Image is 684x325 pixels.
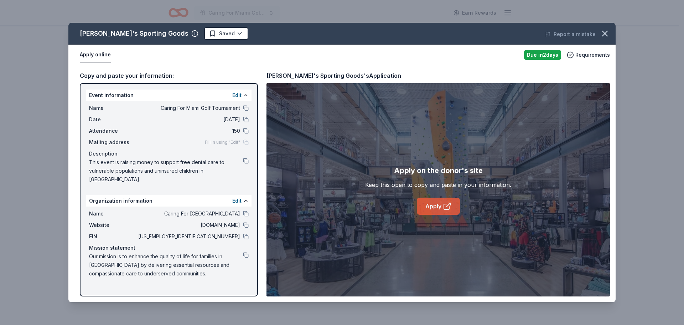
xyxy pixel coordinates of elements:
[394,165,483,176] div: Apply on the donor's site
[137,232,240,241] span: [US_EMPLOYER_IDENTIFICATION_NUMBER]
[137,221,240,229] span: [DOMAIN_NAME]
[86,90,252,101] div: Event information
[89,221,137,229] span: Website
[80,71,258,80] div: Copy and paste your information:
[137,127,240,135] span: 150
[137,209,240,218] span: Caring For [GEOGRAPHIC_DATA]
[89,209,137,218] span: Name
[266,71,401,80] div: [PERSON_NAME]'s Sporting Goods's Application
[545,30,596,39] button: Report a mistake
[204,27,248,40] button: Saved
[205,139,240,145] span: Fill in using "Edit"
[89,232,137,241] span: EIN
[365,181,511,189] div: Keep this open to copy and paste in your information.
[137,115,240,124] span: [DATE]
[89,127,137,135] span: Attendance
[89,149,249,158] div: Description
[89,158,243,184] span: This event is raising money to support free dental care to vulnerable populations and uninsured c...
[89,252,243,278] span: Our mission is to enhance the quality of life for families in [GEOGRAPHIC_DATA] by delivering ess...
[567,51,610,59] button: Requirements
[80,47,111,62] button: Apply online
[89,244,249,252] div: Mission statement
[80,28,188,39] div: [PERSON_NAME]'s Sporting Goods
[89,115,137,124] span: Date
[417,198,460,215] a: Apply
[232,197,242,205] button: Edit
[524,50,561,60] div: Due in 2 days
[219,29,235,38] span: Saved
[86,195,252,207] div: Organization information
[137,104,240,112] span: Caring For Miami Golf Tournament
[89,138,137,147] span: Mailing address
[575,51,610,59] span: Requirements
[89,104,137,112] span: Name
[232,91,242,100] button: Edit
